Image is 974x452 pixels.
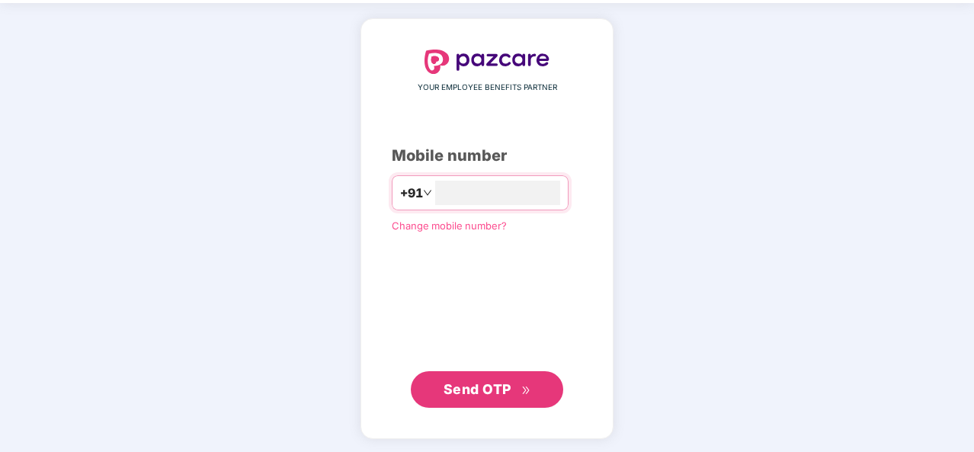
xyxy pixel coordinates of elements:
[411,371,563,408] button: Send OTPdouble-right
[392,220,507,232] a: Change mobile number?
[400,184,423,203] span: +91
[392,144,582,168] div: Mobile number
[423,188,432,197] span: down
[521,386,531,396] span: double-right
[444,381,511,397] span: Send OTP
[418,82,557,94] span: YOUR EMPLOYEE BENEFITS PARTNER
[425,50,549,74] img: logo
